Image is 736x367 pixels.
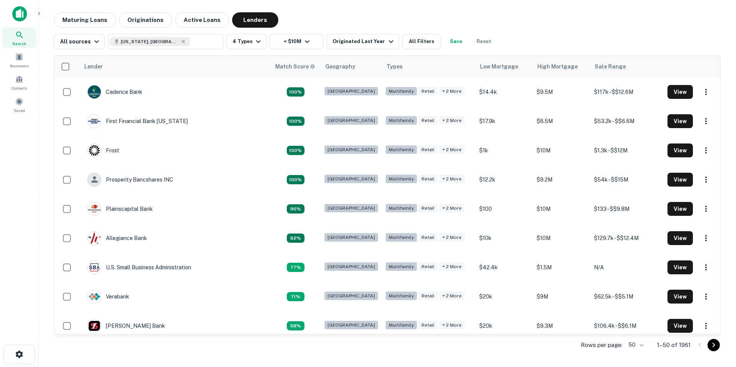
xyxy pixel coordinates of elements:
td: $9.5M [533,77,590,107]
th: Sale Range [590,56,664,77]
div: Retail [418,292,438,300]
td: $100 [475,194,533,224]
img: picture [88,115,101,128]
td: $117k - $$12.6M [590,77,664,107]
div: Capitalize uses an advanced AI algorithm to match your search with the best lender. The match sco... [287,117,304,126]
div: + 2 more [439,87,465,96]
img: capitalize-icon.png [12,6,27,22]
div: First Financial Bank [US_STATE] [87,114,188,128]
td: $6.5M [533,107,590,136]
button: View [667,143,693,157]
div: High Mortgage [537,62,578,71]
div: Capitalize uses an advanced AI algorithm to match your search with the best lender. The match sco... [287,234,304,243]
div: All sources [60,37,101,46]
div: Capitalize uses an advanced AI algorithm to match your search with the best lender. The match sco... [287,321,304,330]
td: $10M [533,224,590,253]
td: $17.9k [475,107,533,136]
div: Multifamily [386,175,417,183]
div: Geography [325,62,355,71]
div: [GEOGRAPHIC_DATA] [325,175,378,183]
button: View [667,231,693,245]
div: 50 [626,339,645,350]
td: $9.2M [533,165,590,194]
td: $1k [475,136,533,165]
th: Geography [321,56,382,77]
td: $12.2k [475,165,533,194]
div: Retail [418,262,438,271]
a: Contacts [2,72,36,93]
th: Capitalize uses an advanced AI algorithm to match your search with the best lender. The match sco... [271,56,321,77]
div: [GEOGRAPHIC_DATA] [325,87,378,96]
div: Retail [418,204,438,213]
td: $54k - $$15M [590,165,664,194]
div: Capitalize uses an advanced AI algorithm to match your search with the best lender. The match sco... [287,292,304,301]
a: Search [2,27,36,48]
td: $10k [475,224,533,253]
button: Reset [472,34,496,49]
div: Capitalize uses an advanced AI algorithm to match your search with the best lender. The match sco... [287,204,304,214]
div: Capitalize uses an advanced AI algorithm to match your search with the best lender. The match sco... [275,62,315,71]
td: $10M [533,194,590,224]
button: All sources [54,34,105,49]
td: $10M [533,136,590,165]
div: [PERSON_NAME] Bank [87,319,165,333]
button: Originated Last Year [326,34,399,49]
div: + 2 more [439,116,465,125]
a: Saved [2,94,36,115]
th: Low Mortgage [475,56,533,77]
div: + 2 more [439,175,465,183]
button: View [667,260,693,274]
div: Multifamily [386,292,417,300]
td: N/A [590,253,664,282]
div: Capitalize uses an advanced AI algorithm to match your search with the best lender. The match sco... [287,87,304,97]
div: Multifamily [386,145,417,154]
div: Allegiance Bank [87,231,147,245]
td: $9M [533,282,590,311]
button: < $10M [269,34,323,49]
iframe: Chat Widget [698,305,736,342]
th: Types [382,56,475,77]
td: $1.3k - $$12M [590,136,664,165]
img: picture [88,319,101,332]
td: $9.3M [533,311,590,340]
span: [US_STATE], [GEOGRAPHIC_DATA] [121,38,179,45]
td: $62.5k - $$5.1M [590,282,664,311]
div: Retail [418,233,438,242]
td: $133 - $$9.8M [590,194,664,224]
th: High Mortgage [533,56,590,77]
div: Frost [87,143,119,157]
img: picture [88,202,101,215]
button: All Filters [402,34,441,49]
p: Rows per page: [581,340,622,350]
td: $106.4k - $$6.1M [590,311,664,340]
div: [GEOGRAPHIC_DATA] [325,292,378,300]
img: picture [88,144,101,157]
div: Prosperity Bancshares INC [87,173,173,187]
button: View [667,290,693,304]
div: Capitalize uses an advanced AI algorithm to match your search with the best lender. The match sco... [287,263,304,272]
div: + 2 more [439,145,465,154]
button: Active Loans [175,12,229,28]
div: Multifamily [386,204,417,213]
div: Retail [418,321,438,330]
div: + 2 more [439,204,465,213]
div: Retail [418,175,438,183]
span: Contacts [12,85,27,91]
div: Retail [418,87,438,96]
span: Search [12,40,26,47]
div: [GEOGRAPHIC_DATA] [325,204,378,213]
div: U.s. Small Business Administration [87,260,191,274]
span: Saved [14,107,25,113]
div: Types [386,62,403,71]
div: Multifamily [386,321,417,330]
div: Cadence Bank [87,85,142,99]
button: Save your search to get updates of matches that match your search criteria. [444,34,468,49]
div: Verabank [87,290,129,304]
div: Multifamily [386,233,417,242]
div: Originated Last Year [333,37,395,46]
button: View [667,319,693,333]
button: 4 Types [226,34,266,49]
